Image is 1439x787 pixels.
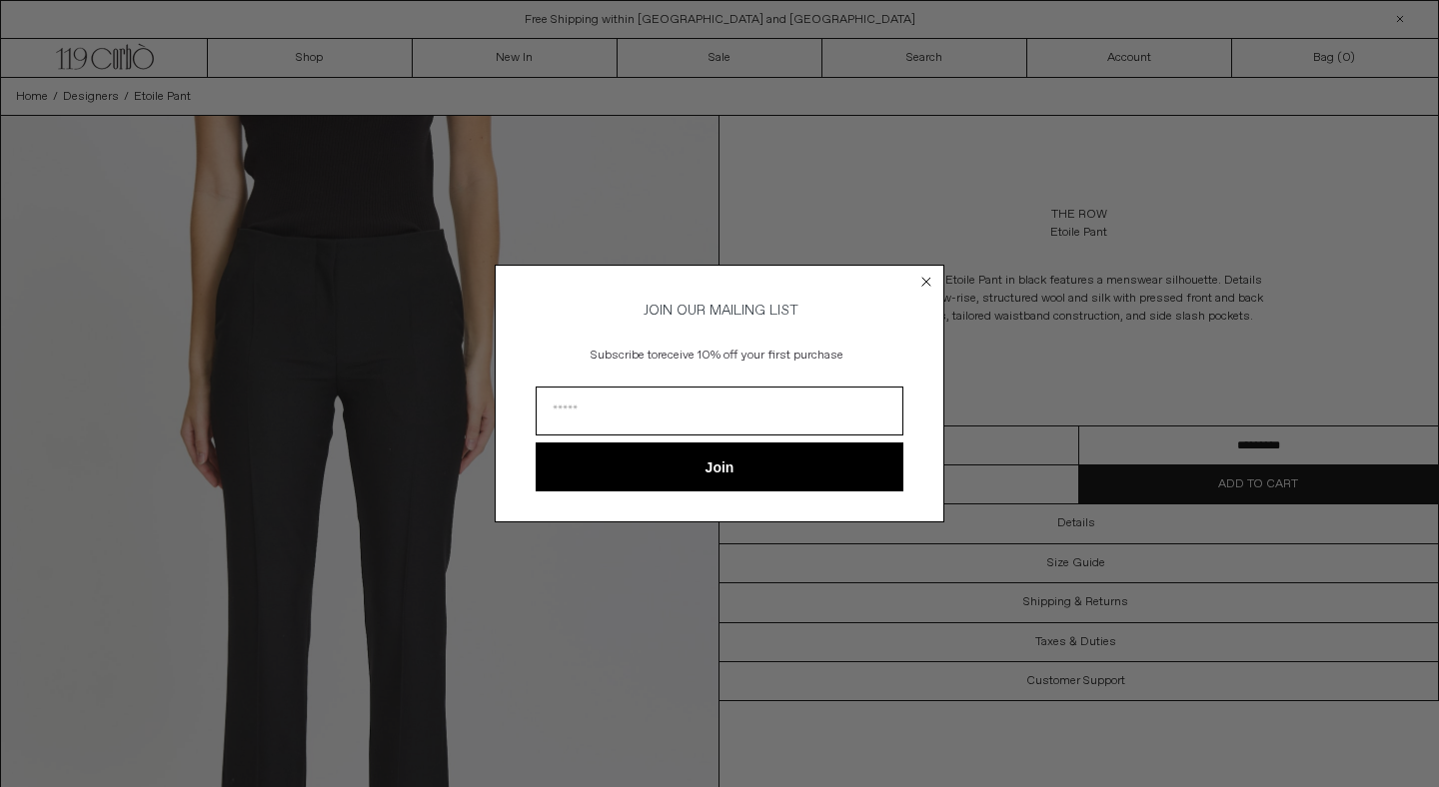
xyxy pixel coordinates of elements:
button: Close dialog [916,272,936,292]
button: Join [536,442,903,491]
span: Subscribe to [591,348,658,364]
span: JOIN OUR MAILING LIST [641,302,798,320]
input: Email [536,387,903,435]
span: receive 10% off your first purchase [658,348,843,364]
